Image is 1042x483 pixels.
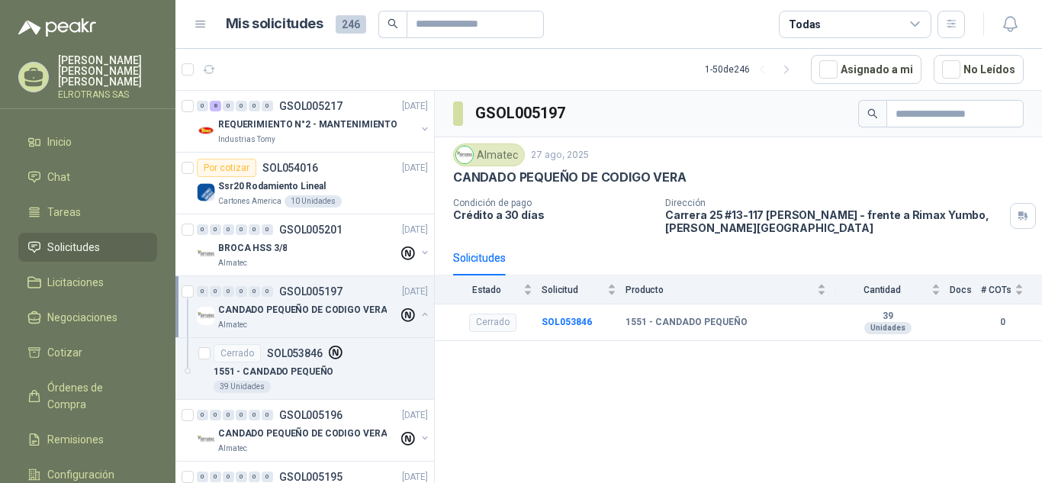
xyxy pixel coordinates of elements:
p: GSOL005196 [279,410,343,420]
p: [DATE] [402,408,428,423]
div: 0 [262,410,273,420]
h1: Mis solicitudes [226,13,323,35]
div: Almatec [453,143,525,166]
a: Solicitudes [18,233,157,262]
p: Almatec [218,443,247,455]
div: 8 [210,101,221,111]
div: 0 [197,472,208,482]
div: 0 [236,101,247,111]
b: 0 [981,315,1024,330]
a: Licitaciones [18,268,157,297]
th: Solicitud [542,275,626,304]
p: GSOL005217 [279,101,343,111]
div: 0 [262,286,273,297]
span: 246 [336,15,366,34]
p: Industrias Tomy [218,134,275,146]
p: 1551 - CANDADO PEQUEÑO [214,365,333,379]
img: Company Logo [197,183,215,201]
div: 0 [197,101,208,111]
p: Dirección [665,198,1004,208]
div: 10 Unidades [285,195,342,208]
a: 0 0 0 0 0 0 GSOL005197[DATE] Company LogoCANDADO PEQUEÑO DE CODIGO VERAAlmatec [197,282,431,331]
span: Inicio [47,134,72,150]
b: 1551 - CANDADO PEQUEÑO [626,317,748,329]
a: CerradoSOL0538461551 - CANDADO PEQUEÑO39 Unidades [175,338,434,400]
a: Remisiones [18,425,157,454]
p: CANDADO PEQUEÑO DE CODIGO VERA [218,427,387,441]
a: SOL053846 [542,317,592,327]
span: Configuración [47,466,114,483]
p: 27 ago, 2025 [531,148,589,163]
p: GSOL005195 [279,472,343,482]
div: Por cotizar [197,159,256,177]
div: 0 [249,472,260,482]
span: Estado [453,285,520,295]
div: 0 [210,224,221,235]
div: 0 [223,101,234,111]
a: Por cotizarSOL054016[DATE] Company LogoSsr20 Rodamiento LinealCartones America10 Unidades [175,153,434,214]
div: 0 [197,410,208,420]
div: Cerrado [469,314,516,332]
th: Estado [435,275,542,304]
div: 0 [210,472,221,482]
div: 0 [197,286,208,297]
button: No Leídos [934,55,1024,84]
div: Cerrado [214,344,261,362]
img: Company Logo [197,430,215,449]
div: 0 [236,286,247,297]
div: 0 [223,224,234,235]
div: 0 [236,472,247,482]
p: GSOL005197 [279,286,343,297]
h3: GSOL005197 [475,101,568,125]
span: Solicitudes [47,239,100,256]
span: Cotizar [47,344,82,361]
p: REQUERIMIENTO N°2 - MANTENIMIENTO [218,118,397,132]
div: 0 [262,224,273,235]
div: 0 [249,286,260,297]
span: Órdenes de Compra [47,379,143,413]
div: Todas [789,16,821,33]
p: Condición de pago [453,198,653,208]
p: Carrera 25 #13-117 [PERSON_NAME] - frente a Rimax Yumbo , [PERSON_NAME][GEOGRAPHIC_DATA] [665,208,1004,234]
span: Tareas [47,204,81,221]
a: 0 0 0 0 0 0 GSOL005201[DATE] Company LogoBROCA HSS 3/8Almatec [197,221,431,269]
p: Crédito a 30 días [453,208,653,221]
div: 0 [262,472,273,482]
span: Producto [626,285,814,295]
div: 1 - 50 de 246 [705,57,799,82]
th: Cantidad [835,275,950,304]
p: CANDADO PEQUEÑO DE CODIGO VERA [218,303,387,317]
a: 0 0 0 0 0 0 GSOL005196[DATE] Company LogoCANDADO PEQUEÑO DE CODIGO VERAAlmatec [197,406,431,455]
span: search [388,18,398,29]
div: 0 [223,410,234,420]
div: 0 [262,101,273,111]
span: Remisiones [47,431,104,448]
p: CANDADO PEQUEÑO DE CODIGO VERA [453,169,687,185]
a: Tareas [18,198,157,227]
a: Inicio [18,127,157,156]
span: search [867,108,878,119]
div: Solicitudes [453,250,506,266]
p: ELROTRANS SAS [58,90,157,99]
p: SOL053846 [267,348,323,359]
img: Company Logo [197,121,215,140]
span: # COTs [981,285,1011,295]
th: Docs [950,275,981,304]
div: 0 [210,410,221,420]
div: 0 [197,224,208,235]
a: Chat [18,163,157,192]
a: Órdenes de Compra [18,373,157,419]
button: Asignado a mi [811,55,921,84]
p: Ssr20 Rodamiento Lineal [218,179,326,194]
div: 0 [223,286,234,297]
div: 39 Unidades [214,381,271,393]
p: GSOL005201 [279,224,343,235]
b: 39 [835,311,941,323]
p: [DATE] [402,161,428,175]
img: Company Logo [456,147,473,163]
p: Cartones America [218,195,281,208]
a: Cotizar [18,338,157,367]
a: 0 8 0 0 0 0 GSOL005217[DATE] Company LogoREQUERIMIENTO N°2 - MANTENIMIENTOIndustrias Tomy [197,97,431,146]
div: 0 [210,286,221,297]
div: 0 [249,224,260,235]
